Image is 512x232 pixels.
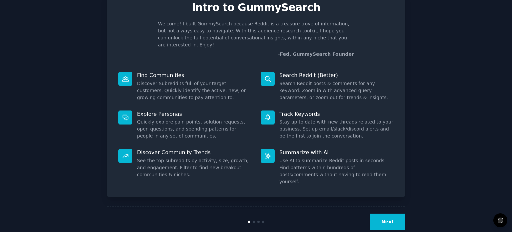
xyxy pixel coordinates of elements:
p: Summarize with AI [279,149,394,156]
p: Discover Community Trends [137,149,251,156]
dd: Stay up to date with new threads related to your business. Set up email/slack/discord alerts and ... [279,119,394,140]
p: Find Communities [137,72,251,79]
dd: See the top subreddits by activity, size, growth, and engagement. Filter to find new breakout com... [137,157,251,178]
p: Explore Personas [137,110,251,118]
div: - [278,51,354,58]
a: Fed, GummySearch Founder [280,51,354,57]
p: Intro to GummySearch [114,2,398,13]
p: Search Reddit (Better) [279,72,394,79]
dd: Search Reddit posts & comments for any keyword. Zoom in with advanced query parameters, or zoom o... [279,80,394,101]
dd: Quickly explore pain points, solution requests, open questions, and spending patterns for people ... [137,119,251,140]
dd: Discover Subreddits full of your target customers. Quickly identify the active, new, or growing c... [137,80,251,101]
p: Track Keywords [279,110,394,118]
p: Welcome! I built GummySearch because Reddit is a treasure trove of information, but not always ea... [158,20,354,48]
button: Next [370,214,405,230]
dd: Use AI to summarize Reddit posts in seconds. Find patterns within hundreds of posts/comments with... [279,157,394,185]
